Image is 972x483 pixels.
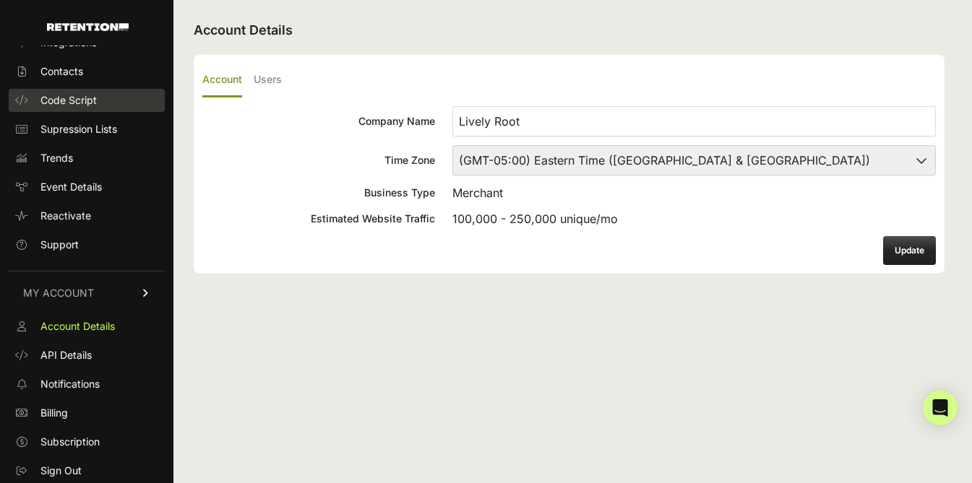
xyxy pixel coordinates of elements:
div: 100,000 - 250,000 unique/mo [452,210,936,227]
a: Subscription [9,430,165,453]
span: Contacts [40,64,83,79]
a: Account Details [9,315,165,338]
span: Trends [40,151,73,165]
span: Event Details [40,180,102,194]
span: Billing [40,406,68,420]
label: Account [202,64,242,97]
a: Trends [9,147,165,170]
span: Account Details [40,319,115,334]
a: Billing [9,401,165,425]
div: Open Intercom Messenger [923,391,958,425]
span: Notifications [40,377,100,391]
a: Event Details [9,175,165,199]
a: Sign Out [9,459,165,482]
div: Merchant [452,184,936,201]
span: Reactivate [40,209,91,223]
span: MY ACCOUNT [23,286,94,300]
a: API Details [9,344,165,367]
div: Estimated Website Traffic [202,212,435,226]
select: Time Zone [452,145,936,175]
a: Code Script [9,89,165,112]
span: Code Script [40,93,97,108]
a: Reactivate [9,204,165,227]
a: MY ACCOUNT [9,271,165,315]
div: Business Type [202,186,435,200]
div: Company Name [202,114,435,129]
span: Support [40,238,79,252]
button: Update [883,236,936,265]
span: API Details [40,348,92,362]
span: Subscription [40,435,100,449]
input: Company Name [452,106,936,136]
img: Retention.com [47,23,129,31]
a: Contacts [9,60,165,83]
label: Users [254,64,282,97]
div: Time Zone [202,153,435,167]
span: Sign Out [40,464,82,478]
a: Notifications [9,373,165,396]
h2: Account Details [194,20,945,40]
a: Support [9,233,165,256]
a: Supression Lists [9,118,165,141]
span: Supression Lists [40,122,117,136]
